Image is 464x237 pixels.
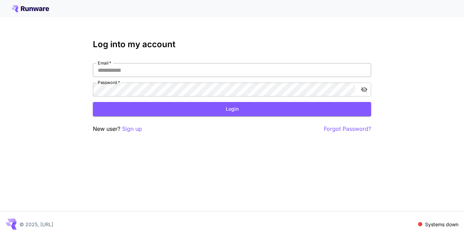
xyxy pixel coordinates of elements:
[98,60,111,66] label: Email
[93,102,371,116] button: Login
[98,79,120,85] label: Password
[93,125,142,133] p: New user?
[19,221,53,228] p: © 2025, [URL]
[425,221,458,228] p: Systems down
[358,83,370,96] button: toggle password visibility
[122,125,142,133] button: Sign up
[324,125,371,133] button: Forgot Password?
[93,40,371,49] h3: Log into my account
